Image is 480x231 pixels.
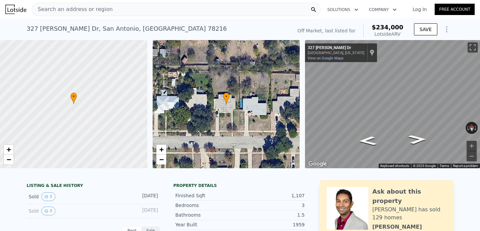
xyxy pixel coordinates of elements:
div: Sold [29,192,88,201]
div: Lotside ARV [372,31,403,37]
a: Show location on map [370,49,374,56]
div: Bathrooms [175,212,240,218]
button: Solutions [322,4,364,16]
span: $234,000 [372,24,403,31]
span: © 2025 Google [413,164,436,168]
button: View historical data [41,192,55,201]
button: Reset the view [469,122,475,134]
a: Zoom out [156,155,166,165]
path: Go East, Sharon Dr [401,133,434,146]
a: Open this area in Google Maps (opens a new window) [307,160,329,168]
div: Property details [173,183,307,188]
div: 1.5 [240,212,305,218]
div: 327 [PERSON_NAME] Dr [308,45,364,51]
span: Search an address or region [32,5,113,13]
div: Finished Sqft [175,192,240,199]
a: Log In [405,6,435,13]
div: 3 [240,202,305,209]
div: Street View [305,40,480,168]
span: − [159,155,163,164]
a: Report a problem [453,164,478,168]
div: Ask about this property [372,187,447,206]
a: Zoom in [156,145,166,155]
button: Company [364,4,402,16]
div: Sold [29,207,88,215]
div: • [223,92,230,104]
img: Google [307,160,329,168]
a: Terms (opens in new tab) [440,164,449,168]
span: − [7,155,11,164]
span: + [7,145,11,154]
span: • [70,93,77,99]
button: View historical data [41,207,55,215]
div: [PERSON_NAME] has sold 129 homes [372,206,447,222]
div: LISTING & SALE HISTORY [27,183,160,190]
button: Keyboard shortcuts [380,164,409,168]
button: SAVE [414,23,437,35]
div: [GEOGRAPHIC_DATA], [US_STATE] [308,51,364,55]
button: Zoom out [467,151,477,161]
a: Zoom in [4,145,14,155]
a: View on Google Maps [308,56,344,60]
div: • [70,92,77,104]
button: Zoom in [467,141,477,151]
img: Lotside [5,5,26,14]
div: Bedrooms [175,202,240,209]
a: Free Account [435,4,475,15]
path: Go West, Sharon Dr [351,134,385,148]
button: Toggle fullscreen view [468,42,478,52]
div: Off Market, last listed for [298,27,356,34]
div: 1959 [240,221,305,228]
div: Year Built [175,221,240,228]
div: 1,107 [240,192,305,199]
button: Rotate clockwise [474,122,478,134]
div: 327 [PERSON_NAME] Dr , San Antonio , [GEOGRAPHIC_DATA] 78216 [27,24,227,33]
div: [DATE] [128,192,158,201]
div: Map [305,40,480,168]
button: Rotate counterclockwise [466,122,469,134]
button: Show Options [440,23,453,36]
div: [DATE] [128,207,158,215]
span: + [159,145,163,154]
a: Zoom out [4,155,14,165]
span: • [223,93,230,99]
